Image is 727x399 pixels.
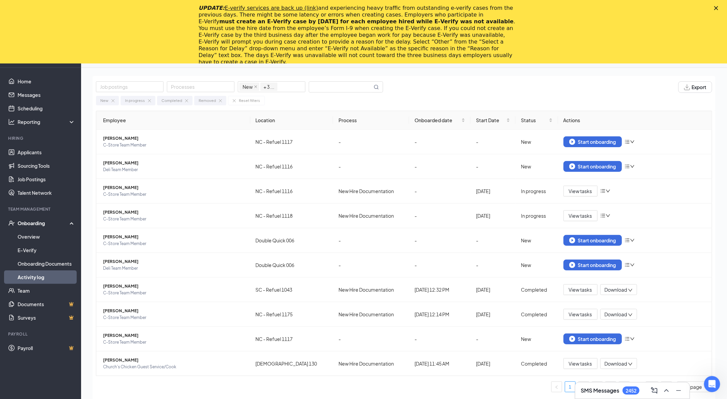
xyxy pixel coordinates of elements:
span: View tasks [569,360,592,367]
li: 4 [605,381,616,392]
span: down [606,189,610,193]
div: - [415,138,465,145]
span: bars [625,238,630,243]
button: View tasks [563,358,598,369]
td: New Hire Documentation [333,277,409,302]
span: [PERSON_NAME] [103,332,245,339]
span: [PERSON_NAME] [103,209,245,216]
div: Start onboarding [569,163,616,169]
div: [DATE] [476,286,510,293]
button: Minimize [673,385,684,396]
button: View tasks [563,186,598,196]
span: Deli Team Member [103,166,245,173]
span: View tasks [569,286,592,293]
button: View tasks [563,309,598,320]
div: - [415,187,465,195]
button: Start onboarding [563,136,622,147]
button: Start onboarding [563,334,622,344]
td: - [471,327,516,351]
div: New [521,261,552,269]
a: Onboarding Documents [18,257,75,270]
svg: Analysis [8,118,15,125]
div: - [415,163,465,170]
td: NC - Refuel 1117 [250,130,333,154]
span: [PERSON_NAME] [103,160,245,166]
td: - [333,130,409,154]
div: Completed [521,360,552,367]
a: SurveysCrown [18,311,75,324]
svg: UserCheck [8,220,15,227]
a: 1 [565,382,575,392]
span: Start Date [476,116,505,124]
span: Download [605,311,627,318]
span: down [630,238,635,243]
div: New [521,138,552,145]
span: down [630,139,635,144]
span: Status [521,116,547,124]
span: 10 / page [681,382,708,392]
iframe: Intercom live chat [704,376,720,392]
div: Removed [199,98,216,104]
td: [DEMOGRAPHIC_DATA] 130 [250,351,333,376]
button: Export [678,81,712,93]
div: Hiring [8,135,74,141]
div: Reset filters [239,98,260,104]
span: Download [605,360,627,367]
span: + 3 ... [264,83,274,90]
li: 930 [646,381,658,392]
a: Sourcing Tools [18,159,75,172]
span: Export [692,85,706,89]
li: 2 [578,381,589,392]
span: bars [600,188,606,194]
td: NC - Refuel 1118 [250,204,333,228]
span: bars [600,213,606,218]
td: - [471,154,516,179]
svg: Minimize [675,387,683,395]
span: [PERSON_NAME] [103,308,245,314]
div: - [415,261,465,269]
button: left [551,381,562,392]
a: DocumentsCrown [18,297,75,311]
td: NC - Refuel 1117 [250,327,333,351]
span: Deli Team Member [103,265,245,272]
td: New Hire Documentation [333,179,409,204]
th: Actions [558,111,712,130]
button: right [661,381,672,392]
div: Start onboarding [569,336,616,342]
span: down [630,164,635,169]
span: C-Store Team Member [103,216,245,222]
span: C-Store Team Member [103,339,245,346]
li: Next Page [661,381,672,392]
div: Completed [521,286,552,293]
td: SC - Refuel 1043 [250,277,333,302]
div: Start onboarding [569,262,616,268]
span: New [243,83,253,90]
button: View tasks [563,284,598,295]
div: New [521,335,552,343]
div: [DATE] 12:32 PM [415,286,465,293]
span: [PERSON_NAME] [103,357,245,364]
div: [DATE] 11:45 AM [415,360,465,367]
li: 5 [619,381,630,392]
div: Onboarding [18,220,70,227]
span: C-Store Team Member [103,142,245,149]
td: - [333,327,409,351]
button: Start onboarding [563,161,622,172]
span: C-Store Team Member [103,191,245,198]
td: New Hire Documentation [333,302,409,327]
a: Overview [18,230,75,243]
div: Completed [161,98,182,104]
svg: ChevronUp [662,387,671,395]
div: [DATE] [476,311,510,318]
span: View tasks [569,187,592,195]
span: Download [605,286,627,293]
td: New Hire Documentation [333,204,409,228]
span: bars [625,139,630,144]
div: In progress [521,187,552,195]
th: Location [250,111,333,130]
div: Reporting [18,118,76,125]
td: - [333,253,409,277]
a: Applicants [18,145,75,159]
div: New [521,237,552,244]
